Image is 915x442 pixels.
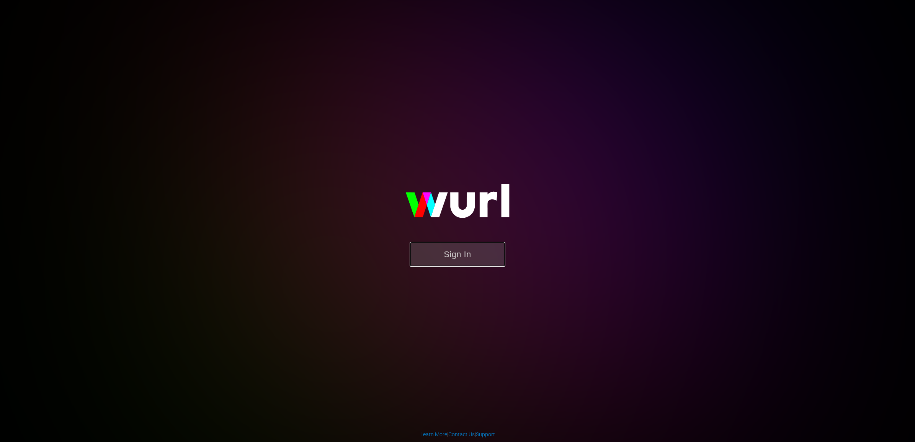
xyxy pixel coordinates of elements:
[420,431,447,437] a: Learn More
[448,431,475,437] a: Contact Us
[420,431,495,438] div: | |
[381,168,534,242] img: wurl-logo-on-black-223613ac3d8ba8fe6dc639794a292ebdb59501304c7dfd60c99c58986ef67473.svg
[476,431,495,437] a: Support
[410,242,505,267] button: Sign In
